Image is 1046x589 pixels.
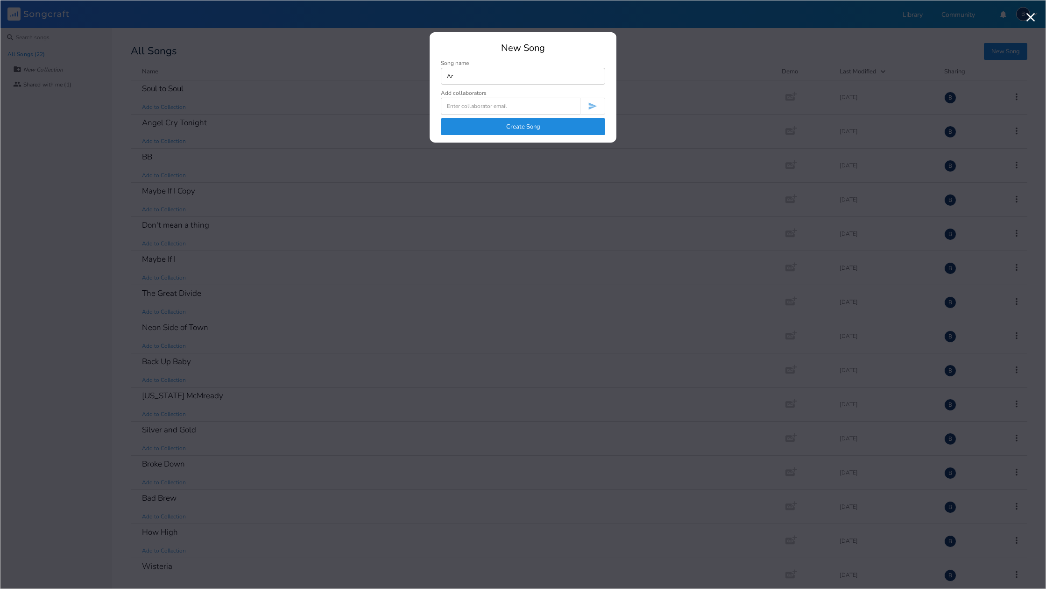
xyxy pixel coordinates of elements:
div: Add collaborators [441,90,487,96]
div: Song name [441,60,605,66]
input: Enter song name [441,68,605,85]
div: New Song [441,43,605,53]
button: Invite [580,98,605,115]
button: Create Song [441,118,605,135]
input: Enter collaborator email [441,98,580,115]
